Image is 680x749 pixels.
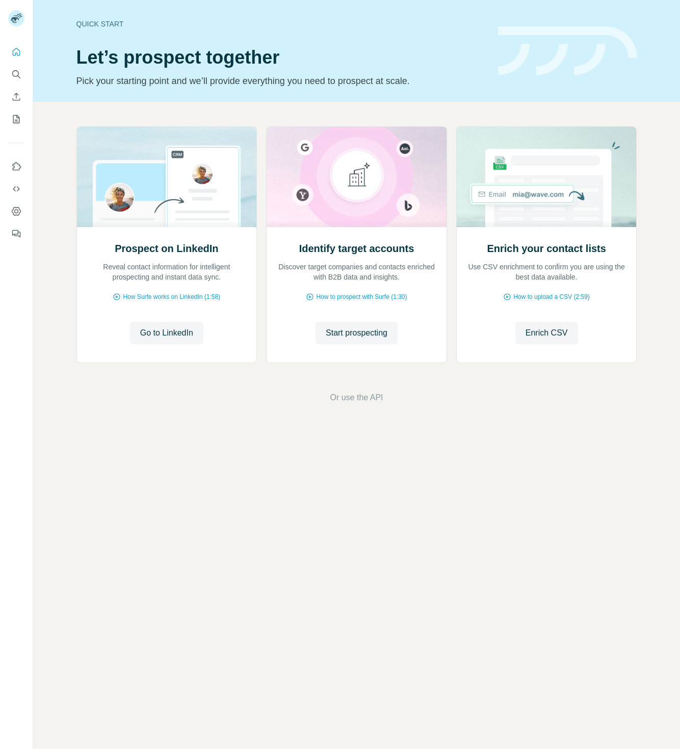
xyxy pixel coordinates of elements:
button: Dashboard [8,202,24,220]
span: Start prospecting [326,327,387,339]
button: Enrich CSV [8,88,24,106]
span: How to upload a CSV (2:59) [513,292,589,301]
h2: Enrich your contact lists [487,241,606,256]
img: Identify target accounts [266,127,447,227]
button: Go to LinkedIn [130,322,203,344]
img: Prospect on LinkedIn [76,127,257,227]
button: Quick start [8,43,24,61]
span: How to prospect with Surfe (1:30) [316,292,407,301]
button: Start prospecting [316,322,398,344]
button: Enrich CSV [515,322,578,344]
p: Use CSV enrichment to confirm you are using the best data available. [467,262,626,282]
button: Or use the API [330,392,383,404]
h1: Let’s prospect together [76,47,486,68]
button: My lists [8,110,24,128]
button: Use Surfe API [8,180,24,198]
span: Go to LinkedIn [140,327,193,339]
p: Pick your starting point and we’ll provide everything you need to prospect at scale. [76,74,486,88]
div: Quick start [76,19,486,29]
img: Enrich your contact lists [456,127,637,227]
button: Use Surfe on LinkedIn [8,157,24,176]
button: Search [8,65,24,84]
h2: Identify target accounts [299,241,414,256]
img: banner [498,26,637,76]
h2: Prospect on LinkedIn [115,241,218,256]
button: Feedback [8,225,24,243]
span: How Surfe works on LinkedIn (1:58) [123,292,220,301]
p: Reveal contact information for intelligent prospecting and instant data sync. [87,262,247,282]
span: Enrich CSV [526,327,568,339]
p: Discover target companies and contacts enriched with B2B data and insights. [277,262,436,282]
